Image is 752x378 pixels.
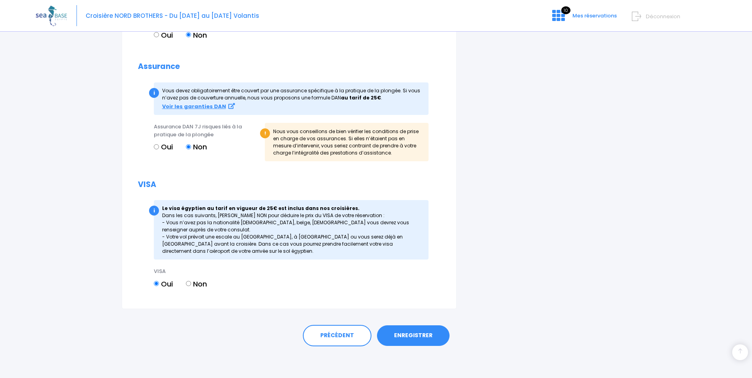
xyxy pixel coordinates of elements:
[154,32,159,37] input: Oui
[186,144,191,149] input: Non
[154,279,173,289] label: Oui
[138,62,440,71] h2: Assurance
[149,88,159,98] div: i
[186,281,191,286] input: Non
[186,30,207,40] label: Non
[154,267,166,275] span: VISA
[162,103,226,110] strong: Voir les garanties DAN
[162,103,235,110] a: Voir les garanties DAN
[154,281,159,286] input: Oui
[154,30,173,40] label: Oui
[265,123,429,161] div: Nous vous conseillons de bien vérifier les conditions de prise en charge de vos assurances. Si el...
[546,15,622,22] a: 10 Mes réservations
[154,82,429,115] div: Vous devez obligatoirement être couvert par une assurance spécifique à la pratique de la plong...
[149,206,159,216] div: i
[260,128,270,138] div: !
[154,123,242,138] span: Assurance DAN 7J risques liés à la pratique de la plongée
[646,13,680,20] span: Déconnexion
[186,279,207,289] label: Non
[377,325,450,346] a: ENREGISTRER
[186,32,191,37] input: Non
[341,94,381,101] strong: au tarif de 25€
[561,6,570,14] span: 10
[572,12,617,19] span: Mes réservations
[154,144,159,149] input: Oui
[138,180,440,189] h2: VISA
[186,141,207,152] label: Non
[303,325,371,346] a: PRÉCÉDENT
[154,141,173,152] label: Oui
[162,205,360,212] strong: Le visa égyptien au tarif en vigueur de 25€ est inclus dans nos croisières.
[86,11,259,20] span: Croisière NORD BROTHERS - Du [DATE] au [DATE] Volantis
[154,200,429,260] div: Dans les cas suivants, [PERSON_NAME] NON pour déduire le prix du VISA de votre réservation : - Vo...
